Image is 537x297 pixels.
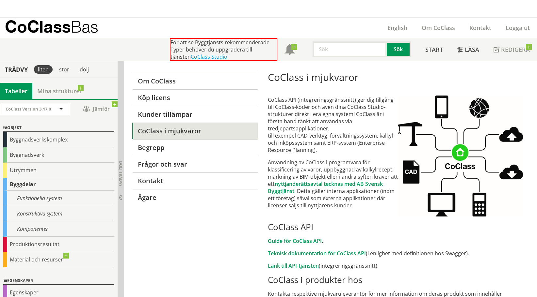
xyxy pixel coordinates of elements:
[34,65,53,74] div: liten
[486,38,537,61] a: Redigera
[132,139,258,156] a: Begrepp
[132,73,258,89] a: Om CoClass
[5,23,98,30] p: CoClass
[268,71,529,83] h1: CoClass i mjukvaror
[268,159,398,209] p: Användning av CoClass i programvara för klassificering av varor, uppbyggnad av kalkylrecept, märk...
[3,124,114,132] div: Objekt
[132,156,258,172] a: Frågor och svar
[415,24,462,32] a: Om CoClass
[268,222,529,232] h2: CoClass API
[268,96,398,154] p: CoClass API (integreringsgränssnitt) ger dig tillgång till CoClass-koder och även dina CoClass St...
[3,252,114,267] div: Material och resurser
[55,65,73,74] div: stor
[3,191,114,206] div: Funktionella system
[268,262,529,269] p: (integreringsgränssnitt).
[132,189,258,206] a: Ägare
[3,147,114,163] div: Byggnadsverk
[268,250,366,257] a: Teknisk dokumentation för CoClass API
[3,277,114,285] div: Egenskaper
[268,275,529,285] h2: CoClass i produkter hos
[3,132,114,147] div: Byggnadsverkskomplex
[285,45,295,55] span: Notifikationer
[3,237,114,252] div: Produktionsresultat
[425,46,443,53] span: Start
[3,206,114,221] div: Konstruktiva system
[268,250,529,257] p: (i enlighet med definitionen hos Swagger).
[191,53,227,60] a: CoClass Studio
[170,38,277,61] div: För att se Byggtjänsts rekommenderade Typer behöver du uppgradera till tjänsten
[76,65,93,74] div: dölj
[268,237,322,245] a: Guide för CoClass API
[268,262,319,269] a: Länk till API-tjänsten
[450,38,486,61] a: Läsa
[380,24,415,32] a: English
[268,180,383,195] a: nyttjanderättsavtal tecknas med AB Svensk Byggtjänst
[77,103,116,115] span: Jämför
[418,38,450,61] a: Start
[462,24,498,32] a: Kontakt
[132,89,258,106] a: Köp licens
[465,46,479,53] span: Läsa
[501,46,530,53] span: Redigera
[1,66,31,73] div: Trädvy
[32,83,87,99] a: Mina strukturer
[268,237,529,245] p: .
[3,163,114,178] div: Utrymmen
[387,41,411,57] button: Sök
[398,96,523,216] img: CoClassAPI.jpg
[313,41,387,57] input: Sök
[118,161,123,186] span: Dölj trädvy
[3,221,114,237] div: Komponenter
[132,106,258,123] a: Kunder tillämpar
[132,172,258,189] a: Kontakt
[71,17,98,36] span: Bas
[132,123,258,139] a: CoClass i mjukvaror
[498,24,537,32] a: Logga ut
[5,18,112,38] a: CoClassBas
[6,106,51,112] span: CoClass Version 3.17.0
[3,178,114,191] div: Byggdelar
